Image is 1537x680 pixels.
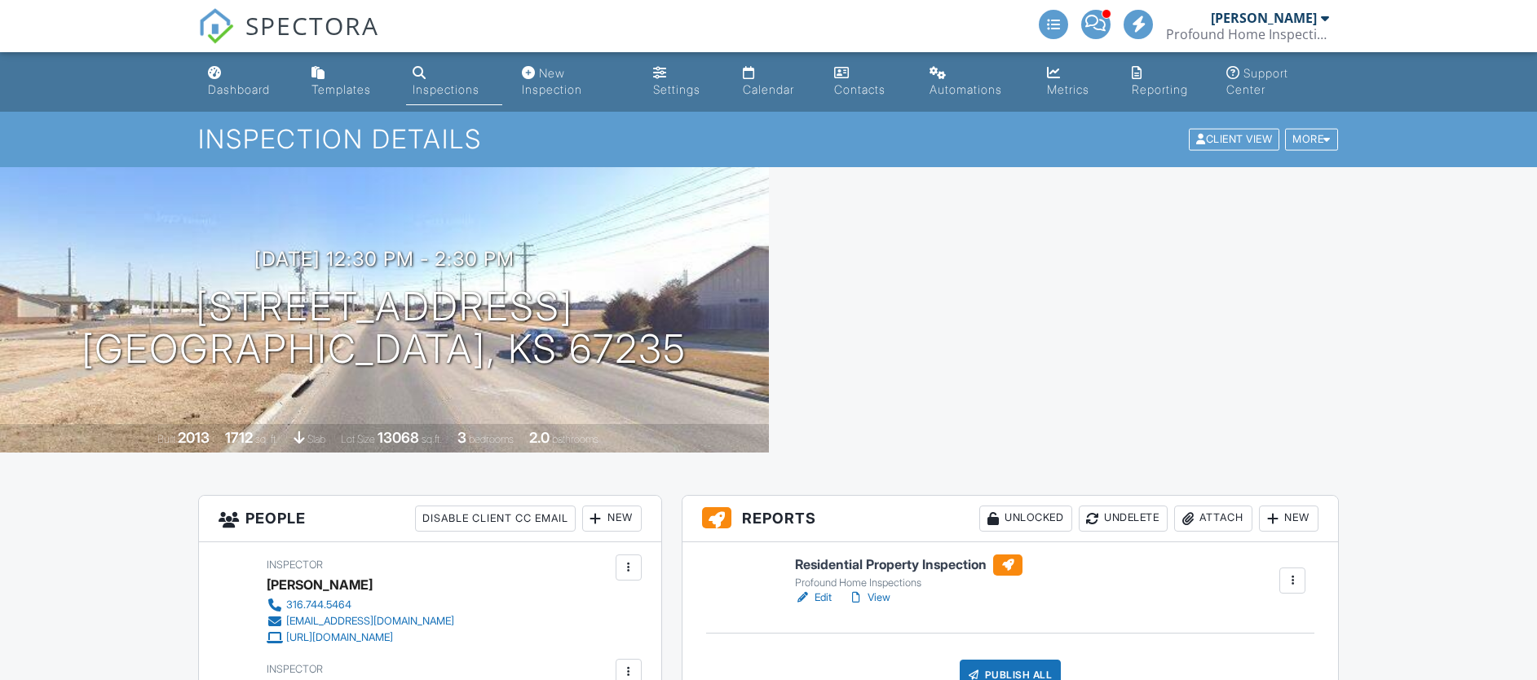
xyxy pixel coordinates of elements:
[1040,59,1112,105] a: Metrics
[1125,59,1208,105] a: Reporting
[828,59,910,105] a: Contacts
[795,589,832,606] a: Edit
[286,598,351,612] div: 316.744.5464
[178,429,210,446] div: 2013
[930,82,1002,96] div: Automations
[795,576,1022,589] div: Profound Home Inspections
[552,433,598,445] span: bathrooms
[1189,129,1279,151] div: Client View
[198,22,379,56] a: SPECTORA
[254,248,515,270] h3: [DATE] 12:30 pm - 2:30 pm
[198,8,234,44] img: The Best Home Inspection Software - Spectora
[795,554,1022,590] a: Residential Property Inspection Profound Home Inspections
[267,629,454,646] a: [URL][DOMAIN_NAME]
[413,82,479,96] div: Inspections
[255,433,278,445] span: sq. ft.
[736,59,815,105] a: Calendar
[406,59,501,105] a: Inspections
[743,82,794,96] div: Calendar
[267,663,323,675] span: Inspector
[82,285,687,372] h1: [STREET_ADDRESS] [GEOGRAPHIC_DATA], KS 67235
[341,433,375,445] span: Lot Size
[378,429,419,446] div: 13068
[225,429,253,446] div: 1712
[979,506,1072,532] div: Unlocked
[199,496,661,542] h3: People
[1187,132,1283,144] a: Client View
[682,496,1339,542] h3: Reports
[208,82,270,96] div: Dashboard
[245,8,379,42] span: SPECTORA
[1174,506,1252,532] div: Attach
[647,59,723,105] a: Settings
[1226,66,1288,96] div: Support Center
[422,433,442,445] span: sq.ft.
[795,554,1022,576] h6: Residential Property Inspection
[267,613,454,629] a: [EMAIL_ADDRESS][DOMAIN_NAME]
[834,82,886,96] div: Contacts
[305,59,394,105] a: Templates
[415,506,576,532] div: Disable Client CC Email
[1211,10,1317,26] div: [PERSON_NAME]
[267,572,373,597] div: [PERSON_NAME]
[653,82,700,96] div: Settings
[469,433,514,445] span: bedrooms
[1259,506,1318,532] div: New
[848,589,890,606] a: View
[515,59,634,105] a: New Inspection
[457,429,466,446] div: 3
[286,615,454,628] div: [EMAIL_ADDRESS][DOMAIN_NAME]
[286,631,393,644] div: [URL][DOMAIN_NAME]
[267,597,454,613] a: 316.744.5464
[307,433,325,445] span: slab
[1166,26,1329,42] div: Profound Home Inspections
[1132,82,1188,96] div: Reporting
[201,59,292,105] a: Dashboard
[198,125,1340,153] h1: Inspection Details
[1220,59,1336,105] a: Support Center
[1079,506,1168,532] div: Undelete
[582,506,642,532] div: New
[529,429,550,446] div: 2.0
[1047,82,1089,96] div: Metrics
[522,66,582,96] div: New Inspection
[157,433,175,445] span: Built
[923,59,1027,105] a: Automations (Advanced)
[311,82,371,96] div: Templates
[267,559,323,571] span: Inspector
[1285,129,1338,151] div: More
